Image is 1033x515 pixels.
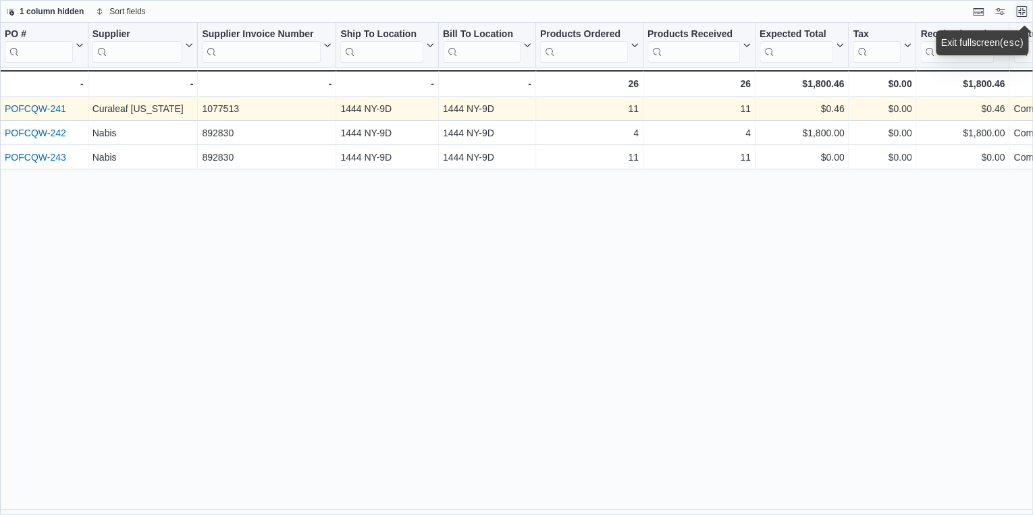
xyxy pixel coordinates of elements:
[5,152,66,163] a: POFCQW-243
[647,149,751,165] div: 11
[5,28,73,41] div: PO #
[5,128,66,138] a: POFCQW-242
[540,28,639,63] button: Products Ordered
[443,28,521,63] div: Bill To Location
[92,125,194,141] div: Nabis
[340,28,434,63] button: Ship To Location
[1013,3,1030,20] button: Exit fullscreen
[5,28,84,63] button: PO #
[760,28,834,63] div: Expected Total
[4,76,84,92] div: -
[202,28,321,41] div: Supplier Invoice Number
[202,76,332,92] div: -
[443,28,521,41] div: Bill To Location
[853,28,911,63] button: Tax
[647,28,740,63] div: Products Received
[540,125,639,141] div: 4
[5,28,73,63] div: PO # URL
[202,125,332,141] div: 892830
[853,125,911,141] div: $0.00
[853,101,911,117] div: $0.00
[941,36,1024,50] div: Exit fullscreen ( )
[540,76,639,92] div: 26
[340,101,434,117] div: 1444 NY-9D
[443,149,531,165] div: 1444 NY-9D
[647,101,751,117] div: 11
[90,3,151,20] button: Sort fields
[540,28,628,41] div: Products Ordered
[760,149,845,165] div: $0.00
[340,28,423,41] div: Ship To Location
[5,103,66,114] a: POFCQW-241
[92,76,194,92] div: -
[920,28,994,63] div: Received Total
[920,76,1005,92] div: $1,800.46
[920,101,1005,117] div: $0.46
[340,76,434,92] div: -
[443,101,531,117] div: 1444 NY-9D
[202,101,332,117] div: 1077513
[540,101,639,117] div: 11
[92,28,194,63] button: Supplier
[647,28,751,63] button: Products Received
[853,76,911,92] div: $0.00
[760,125,845,141] div: $1,800.00
[760,101,845,117] div: $0.46
[1003,38,1019,49] kbd: esc
[647,125,751,141] div: 4
[202,28,332,63] button: Supplier Invoice Number
[92,28,183,41] div: Supplier
[202,149,332,165] div: 892830
[92,28,183,63] div: Supplier
[92,149,194,165] div: Nabis
[1,3,89,20] button: 1 column hidden
[443,76,531,92] div: -
[443,28,531,63] button: Bill To Location
[20,6,84,17] span: 1 column hidden
[540,28,628,63] div: Products Ordered
[992,3,1008,20] button: Display options
[647,76,751,92] div: 26
[340,149,434,165] div: 1444 NY-9D
[853,28,901,63] div: Tax
[340,125,434,141] div: 1444 NY-9D
[853,149,911,165] div: $0.00
[109,6,145,17] span: Sort fields
[647,28,740,41] div: Products Received
[202,28,321,63] div: Supplier Invoice Number
[760,28,834,41] div: Expected Total
[920,149,1005,165] div: $0.00
[760,28,845,63] button: Expected Total
[920,125,1005,141] div: $1,800.00
[443,125,531,141] div: 1444 NY-9D
[760,76,845,92] div: $1,800.46
[340,28,423,63] div: Ship To Location
[920,28,994,41] div: Received Total
[970,3,986,20] button: Keyboard shortcuts
[853,28,901,41] div: Tax
[92,101,194,117] div: Curaleaf [US_STATE]
[920,28,1005,63] button: Received Total
[540,149,639,165] div: 11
